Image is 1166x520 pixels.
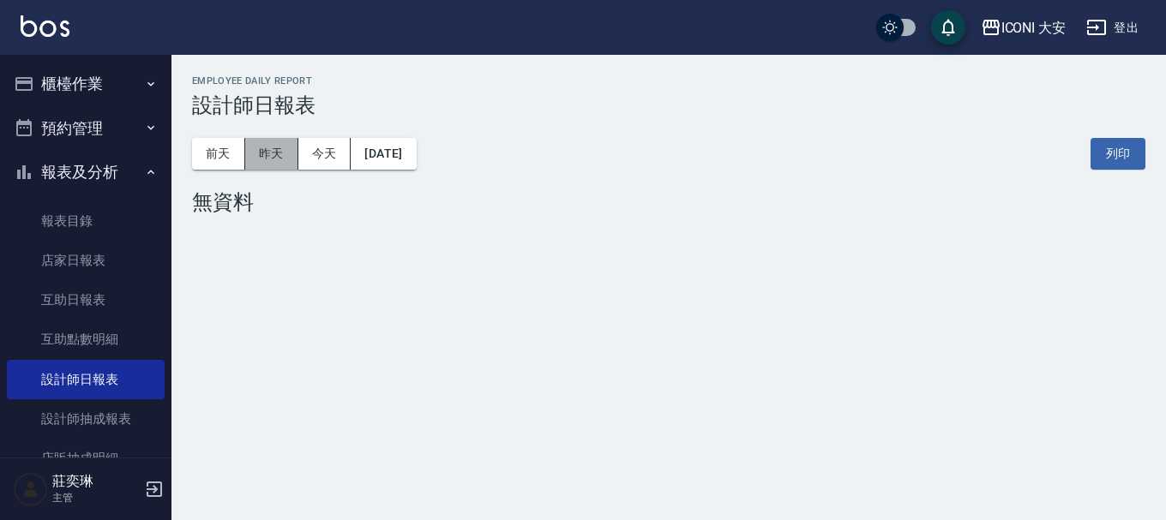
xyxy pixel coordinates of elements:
[192,93,1145,117] h3: 設計師日報表
[1079,12,1145,44] button: 登出
[192,138,245,170] button: 前天
[7,150,165,194] button: 報表及分析
[21,15,69,37] img: Logo
[7,241,165,280] a: 店家日報表
[14,472,48,506] img: Person
[7,62,165,106] button: 櫃檯作業
[1001,17,1067,39] div: ICONI 大安
[298,138,352,170] button: 今天
[245,138,298,170] button: 昨天
[7,439,165,478] a: 店販抽成明細
[1091,138,1145,170] button: 列印
[192,75,1145,87] h2: Employee Daily Report
[931,10,965,45] button: save
[52,473,140,490] h5: 莊奕琳
[7,106,165,151] button: 預約管理
[974,10,1073,45] button: ICONI 大安
[7,201,165,241] a: 報表目錄
[7,280,165,320] a: 互助日報表
[192,190,1145,214] div: 無資料
[7,360,165,399] a: 設計師日報表
[351,138,416,170] button: [DATE]
[7,320,165,359] a: 互助點數明細
[7,399,165,439] a: 設計師抽成報表
[52,490,140,505] p: 主管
